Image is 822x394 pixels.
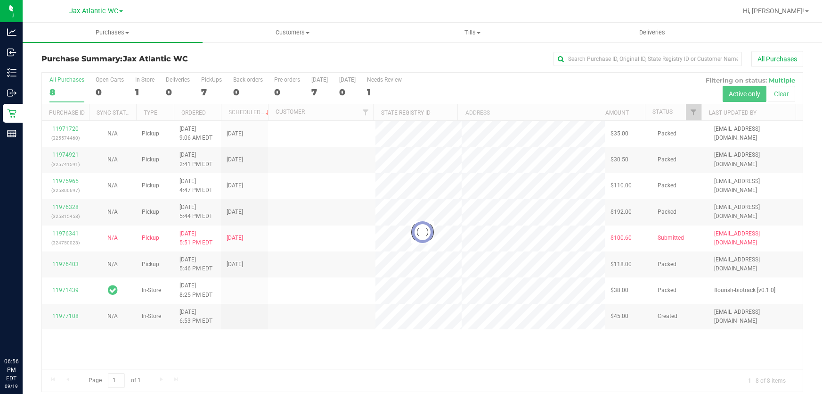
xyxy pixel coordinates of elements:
p: 06:56 PM EDT [4,357,18,383]
span: Tills [383,28,562,37]
inline-svg: Retail [7,109,16,118]
inline-svg: Outbound [7,88,16,98]
inline-svg: Reports [7,129,16,138]
button: All Purchases [751,51,803,67]
inline-svg: Analytics [7,27,16,37]
span: Deliveries [627,28,678,37]
inline-svg: Inbound [7,48,16,57]
p: 09/19 [4,383,18,390]
a: Purchases [23,23,203,42]
a: Customers [203,23,383,42]
iframe: Resource center [9,319,38,347]
span: Jax Atlantic WC [69,7,118,15]
h3: Purchase Summary: [41,55,295,63]
span: Purchases [23,28,203,37]
inline-svg: Inventory [7,68,16,77]
a: Tills [383,23,562,42]
input: Search Purchase ID, Original ID, State Registry ID or Customer Name... [553,52,742,66]
span: Hi, [PERSON_NAME]! [743,7,804,15]
a: Deliveries [562,23,742,42]
span: Jax Atlantic WC [123,54,188,63]
span: Customers [203,28,382,37]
